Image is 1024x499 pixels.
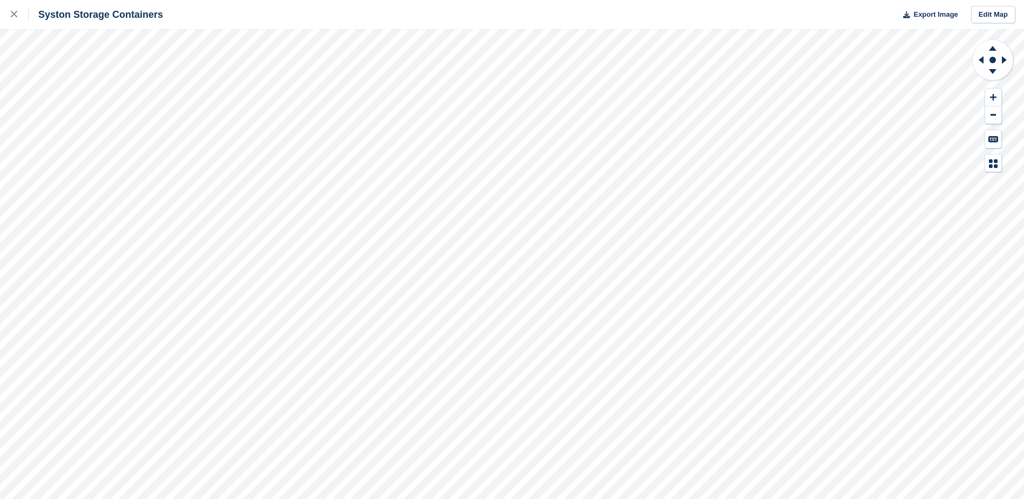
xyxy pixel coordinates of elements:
button: Keyboard Shortcuts [985,130,1001,148]
button: Zoom In [985,89,1001,106]
button: Map Legend [985,154,1001,172]
div: Syston Storage Containers [29,8,163,21]
button: Export Image [897,6,958,24]
button: Zoom Out [985,106,1001,124]
a: Edit Map [971,6,1015,24]
span: Export Image [913,9,958,20]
